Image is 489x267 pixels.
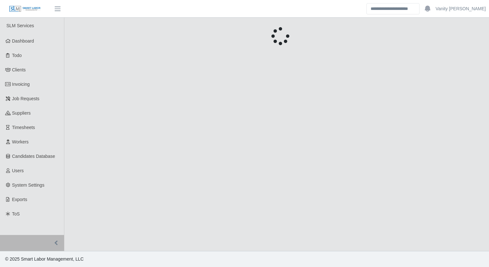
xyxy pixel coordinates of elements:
a: Vanity [PERSON_NAME] [436,5,486,12]
span: Clients [12,67,26,72]
span: SLM Services [6,23,34,28]
span: ToS [12,211,20,216]
span: Job Requests [12,96,40,101]
span: © 2025 Smart Labor Management, LLC [5,256,84,262]
span: System Settings [12,182,44,188]
span: Dashboard [12,38,34,44]
span: Timesheets [12,125,35,130]
img: SLM Logo [9,5,41,12]
span: Users [12,168,24,173]
span: Workers [12,139,29,144]
span: Todo [12,53,22,58]
span: Exports [12,197,27,202]
span: Candidates Database [12,154,55,159]
span: Invoicing [12,82,30,87]
span: Suppliers [12,110,31,116]
input: Search [366,3,420,14]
